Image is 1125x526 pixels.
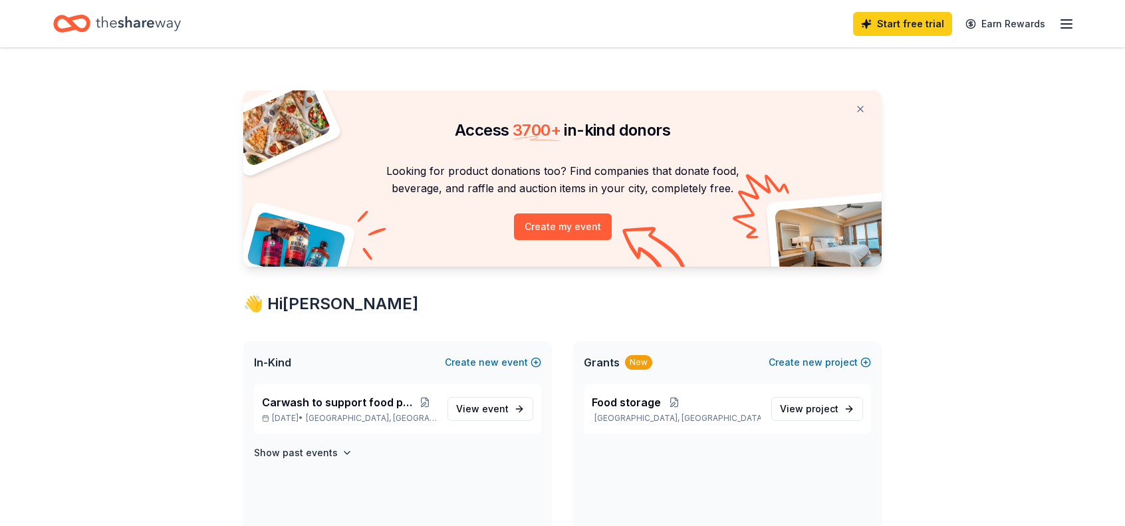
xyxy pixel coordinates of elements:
[259,162,866,197] p: Looking for product donations too? Find companies that donate food, beverage, and raffle and auct...
[853,12,952,36] a: Start free trial
[771,397,863,421] a: View project
[622,227,689,277] img: Curvy arrow
[592,413,761,424] p: [GEOGRAPHIC_DATA], [GEOGRAPHIC_DATA]
[957,12,1053,36] a: Earn Rewards
[254,445,352,461] button: Show past events
[803,354,822,370] span: new
[455,120,670,140] span: Access in-kind donors
[780,401,838,417] span: View
[254,354,291,370] span: In-Kind
[769,354,871,370] button: Createnewproject
[262,413,437,424] p: [DATE] •
[447,397,533,421] a: View event
[229,82,332,168] img: Pizza
[482,403,509,414] span: event
[592,394,661,410] span: Food storage
[243,293,882,315] div: 👋 Hi [PERSON_NAME]
[456,401,509,417] span: View
[53,8,181,39] a: Home
[262,394,413,410] span: Carwash to support food pantry
[513,120,561,140] span: 3700 +
[584,354,620,370] span: Grants
[306,413,437,424] span: [GEOGRAPHIC_DATA], [GEOGRAPHIC_DATA]
[806,403,838,414] span: project
[254,445,338,461] h4: Show past events
[514,213,612,240] button: Create my event
[445,354,541,370] button: Createnewevent
[479,354,499,370] span: new
[625,355,652,370] div: New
